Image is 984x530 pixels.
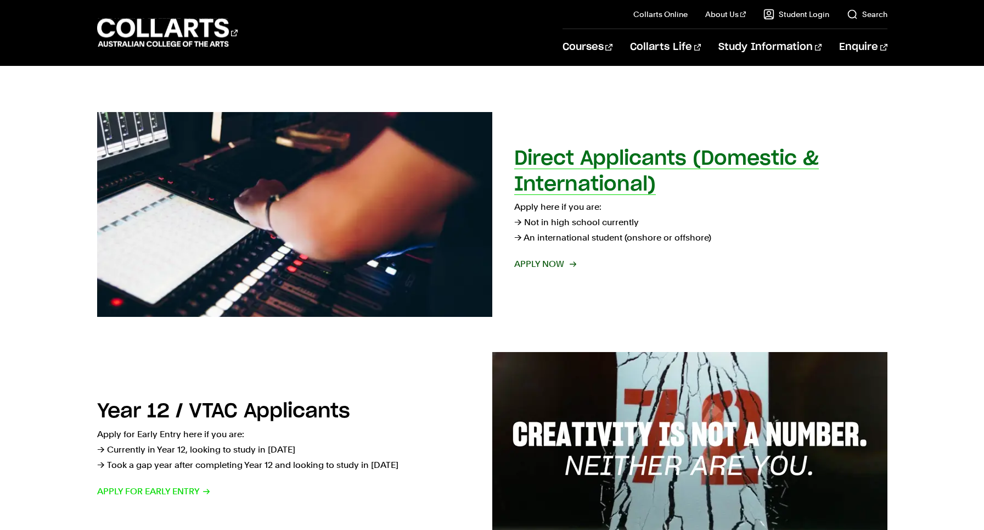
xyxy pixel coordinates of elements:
[839,29,887,65] a: Enquire
[563,29,612,65] a: Courses
[514,199,887,246] p: Apply here if you are: → Not in high school currently → An international student (onshore or offs...
[97,484,211,499] span: Apply for Early Entry
[514,256,575,272] span: Apply now
[763,9,829,20] a: Student Login
[630,29,701,65] a: Collarts Life
[633,9,688,20] a: Collarts Online
[97,427,470,473] p: Apply for Early Entry here if you are: → Currently in Year 12, looking to study in [DATE] → Took ...
[97,401,350,421] h2: Year 12 / VTAC Applicants
[97,112,887,317] a: Direct Applicants (Domestic & International) Apply here if you are:→ Not in high school currently...
[514,149,819,194] h2: Direct Applicants (Domestic & International)
[847,9,887,20] a: Search
[718,29,822,65] a: Study Information
[97,17,238,48] div: Go to homepage
[705,9,746,20] a: About Us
